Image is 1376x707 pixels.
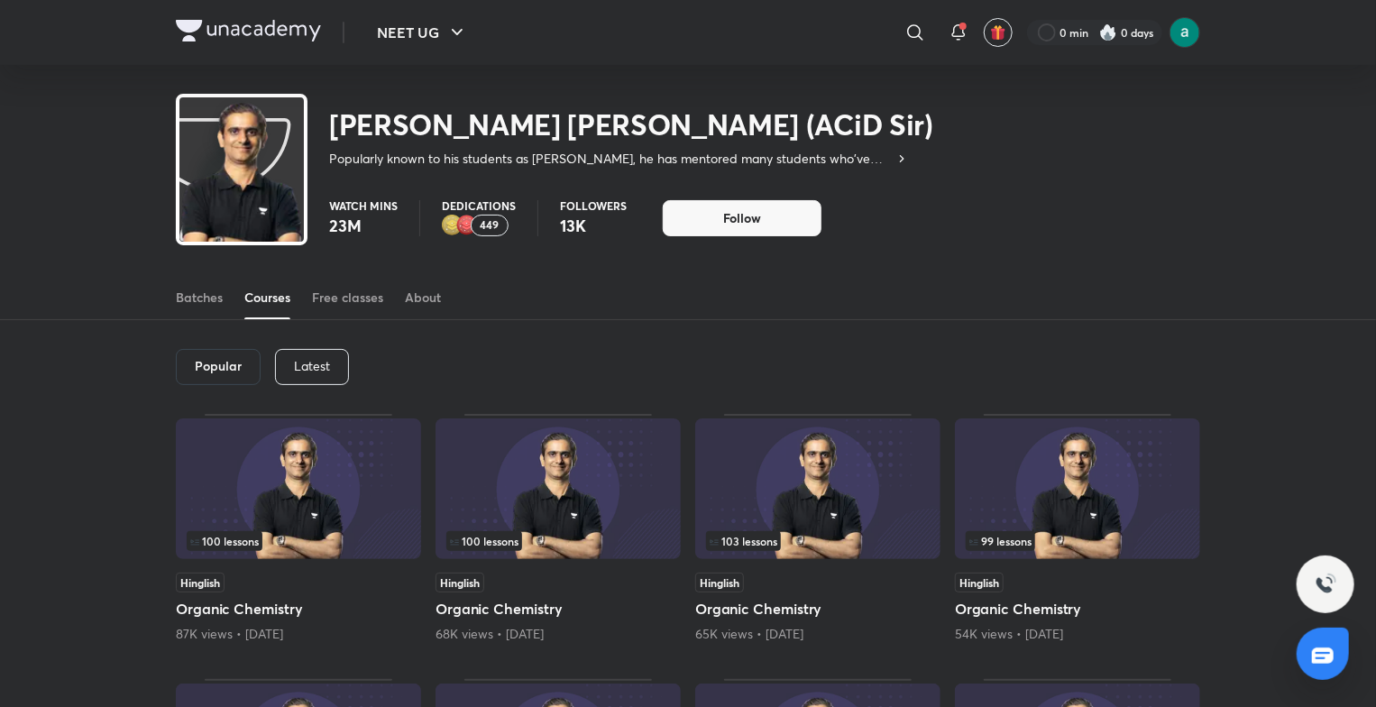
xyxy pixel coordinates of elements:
div: Organic Chemistry [695,414,940,643]
p: 13K [560,215,627,236]
img: Company Logo [176,20,321,41]
h2: [PERSON_NAME] [PERSON_NAME] (ACiD Sir) [329,106,933,142]
div: infocontainer [966,531,1189,551]
div: infosection [446,531,670,551]
div: 87K views • 7 months ago [176,625,421,643]
button: avatar [984,18,1013,47]
div: Batches [176,289,223,307]
span: Hinglish [955,573,1004,592]
p: 449 [481,219,500,232]
img: Thumbnail [436,418,681,559]
span: 100 lessons [450,536,518,546]
span: Hinglish [695,573,744,592]
h6: Popular [195,359,242,373]
div: left [187,531,410,551]
img: ttu [1315,574,1336,595]
div: infocontainer [706,531,930,551]
a: Batches [176,276,223,319]
img: educator badge2 [442,215,463,236]
img: class [179,101,304,283]
div: infocontainer [446,531,670,551]
div: Organic Chemistry [176,414,421,643]
div: 65K views • 1 year ago [695,625,940,643]
span: 103 lessons [710,536,777,546]
p: Watch mins [329,200,398,211]
div: left [446,531,670,551]
p: Followers [560,200,627,211]
h5: Organic Chemistry [436,598,681,620]
div: infosection [706,531,930,551]
img: avatar [990,24,1006,41]
div: Organic Chemistry [436,414,681,643]
img: educator badge1 [456,215,478,236]
img: streak [1099,23,1117,41]
div: Courses [244,289,290,307]
h5: Organic Chemistry [955,598,1200,620]
img: ninja turtle [1170,17,1200,48]
img: Thumbnail [695,418,940,559]
div: 54K views • 11 months ago [955,625,1200,643]
div: 68K views • 1 year ago [436,625,681,643]
a: About [405,276,441,319]
p: Popularly known to his students as [PERSON_NAME], he has mentored many students who've obtained r... [329,150,894,168]
a: Free classes [312,276,383,319]
div: infosection [187,531,410,551]
div: About [405,289,441,307]
div: left [706,531,930,551]
h5: Organic Chemistry [176,598,421,620]
div: Free classes [312,289,383,307]
h5: Organic Chemistry [695,598,940,620]
div: Organic Chemistry [955,414,1200,643]
a: Company Logo [176,20,321,46]
img: Thumbnail [176,418,421,559]
button: Follow [663,200,821,236]
img: Thumbnail [955,418,1200,559]
span: Hinglish [436,573,484,592]
div: left [966,531,1189,551]
span: Hinglish [176,573,225,592]
p: 23M [329,215,398,236]
div: infosection [966,531,1189,551]
div: infocontainer [187,531,410,551]
button: NEET UG [366,14,479,50]
p: Latest [294,359,330,373]
p: Dedications [442,200,516,211]
span: Follow [723,209,761,227]
a: Courses [244,276,290,319]
span: 100 lessons [190,536,259,546]
span: 99 lessons [969,536,1032,546]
